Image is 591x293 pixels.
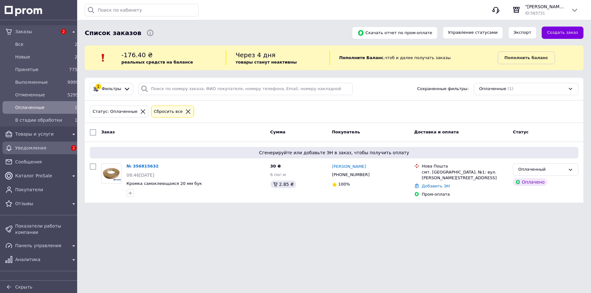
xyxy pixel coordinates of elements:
[126,181,202,186] a: Кромка самоклеющаяся 20 мм бук
[138,83,353,95] input: Поиск по номеру заказа, ФИО покупателя, номеру телефона, Email, номеру накладной
[270,130,286,134] span: Сумма
[153,108,184,115] div: Сбросить все
[15,104,65,111] span: Оплаченные
[236,60,297,64] b: товары станут неактивны
[102,86,121,92] span: Фильтры
[71,145,77,151] span: 2
[75,42,77,47] span: 2
[508,27,537,39] button: Экспорт
[331,171,371,179] div: [PHONE_NUMBER]
[75,105,77,110] span: 1
[15,223,77,235] span: Показатели работы компании
[15,28,57,35] span: Заказы
[338,182,350,186] span: 100%
[101,130,115,134] span: Заказ
[98,53,108,63] img: :exclamation:
[329,51,498,65] div: , чтоб и далее получать заказы
[332,130,360,134] span: Покупатель
[508,86,513,91] span: (1)
[75,54,77,59] span: 2
[15,256,67,263] span: Аналитика
[417,86,469,92] span: Сохраненные фильтры:
[270,180,296,188] div: 2.85 ₴
[339,55,384,60] b: Пополните Баланс
[15,200,67,207] span: Отзывы
[85,28,141,38] span: Список заказов
[85,4,199,16] input: Поиск по кабинету
[15,284,33,290] span: Скрыть
[126,173,154,178] span: 08:46[DATE]
[15,79,65,85] span: Выполненные
[504,55,548,60] b: Пополнить баланс
[422,192,508,197] div: Пром-оплата
[236,51,275,59] span: Через 4 дня
[101,163,121,184] a: Фото товару
[121,60,193,64] b: реальных средств на балансе
[15,279,67,291] span: Инструменты вебмастера и SEO
[15,159,77,165] span: Сообщения
[15,41,65,47] span: Все
[270,164,281,168] span: 30 ₴
[414,130,459,134] span: Доставка и оплата
[15,66,65,73] span: Принятые
[15,173,67,179] span: Каталог ProSale
[102,167,121,180] img: Фото товару
[15,92,65,98] span: Отмененные
[422,169,508,181] div: смт. [GEOGRAPHIC_DATA], №1: вул. [PERSON_NAME][STREET_ADDRESS]
[542,27,583,39] a: Создать заказ
[513,130,529,134] span: Статус
[95,84,101,89] div: 1
[15,117,65,123] span: В стадии обработки
[67,80,82,85] span: 9999+
[121,51,153,59] span: -176.40 ₴
[126,164,159,168] a: № 356815632
[498,52,555,64] a: Пополнить баланс
[270,172,286,177] span: 6 пог.м
[332,164,366,170] a: [PERSON_NAME]
[69,67,77,72] span: 775
[91,108,139,115] div: Статус: Оплаченные
[15,242,67,249] span: Панель управления
[422,184,450,188] a: Добавить ЭН
[352,27,438,39] button: Скачать отчет по пром-оплате
[443,27,503,39] button: Управление статусами
[61,29,66,34] span: 2
[525,11,545,15] span: ID: 583731
[67,92,79,97] span: 5295
[92,150,576,156] span: Сгенерируйте или добавьте ЭН в заказ, чтобы получить оплату
[479,86,506,92] span: Оплаченные
[15,131,67,137] span: Товары и услуги
[513,178,547,186] div: Оплачено
[15,54,65,60] span: Новые
[422,163,508,169] div: Нова Пошта
[525,3,566,10] span: "[PERSON_NAME]" - магазин мебельной фурнитури
[75,118,77,123] span: 1
[518,166,565,173] div: Оплаченный
[15,145,67,151] span: Уведомления
[15,186,77,193] span: Покупатели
